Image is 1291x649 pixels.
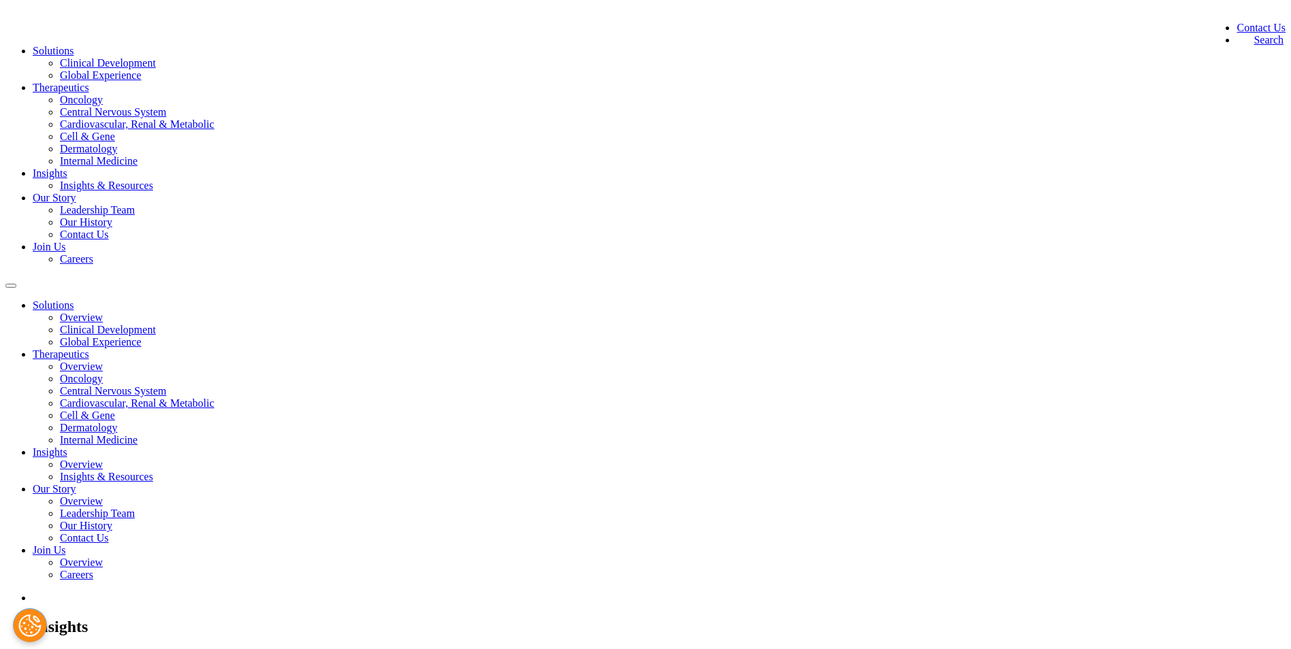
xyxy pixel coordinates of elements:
[33,299,73,311] a: Solutions
[13,608,47,642] button: Cookies Settings
[60,216,112,228] a: Our History
[60,385,166,397] a: Central Nervous System
[60,229,109,240] a: Contact Us
[60,143,117,154] a: Dermatology
[60,336,142,348] a: Global Experience
[60,57,156,69] a: Clinical Development
[60,471,153,482] a: Insights & Resources
[33,544,65,556] a: Join Us
[60,422,117,433] a: Dermatology
[33,45,73,56] a: Solutions
[60,312,103,323] a: Overview
[60,532,109,544] a: Contact Us
[60,434,137,446] a: Internal Medicine
[60,569,93,580] a: Careers
[60,459,103,470] a: Overview
[60,131,115,142] a: Cell & Gene
[60,94,103,105] a: Oncology
[60,410,115,421] a: Cell & Gene
[60,373,103,384] a: Oncology
[1237,34,1250,48] img: search.svg
[33,241,65,252] a: Join Us
[1237,22,1286,33] a: Contact Us
[60,155,137,167] a: Internal Medicine
[33,82,89,93] a: Therapeutics
[60,556,103,568] a: Overview
[33,167,67,179] a: Insights
[60,495,103,507] a: Overview
[60,69,142,81] a: Global Experience
[60,507,135,519] a: Leadership Team
[1237,34,1284,46] a: Search
[60,180,153,191] a: Insights & Resources
[60,253,93,265] a: Careers
[60,204,135,216] a: Leadership Team
[33,446,67,458] a: Insights
[33,348,89,360] a: Therapeutics
[60,118,214,130] a: Cardiovascular, Renal & Metabolic
[60,520,112,531] a: Our History
[33,483,76,495] a: Our Story
[60,324,156,335] a: Clinical Development
[60,361,103,372] a: Overview
[60,397,214,409] a: Cardiovascular, Renal & Metabolic
[33,192,76,203] a: Our Story
[33,618,1286,636] h1: Insights
[60,106,166,118] a: Central Nervous System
